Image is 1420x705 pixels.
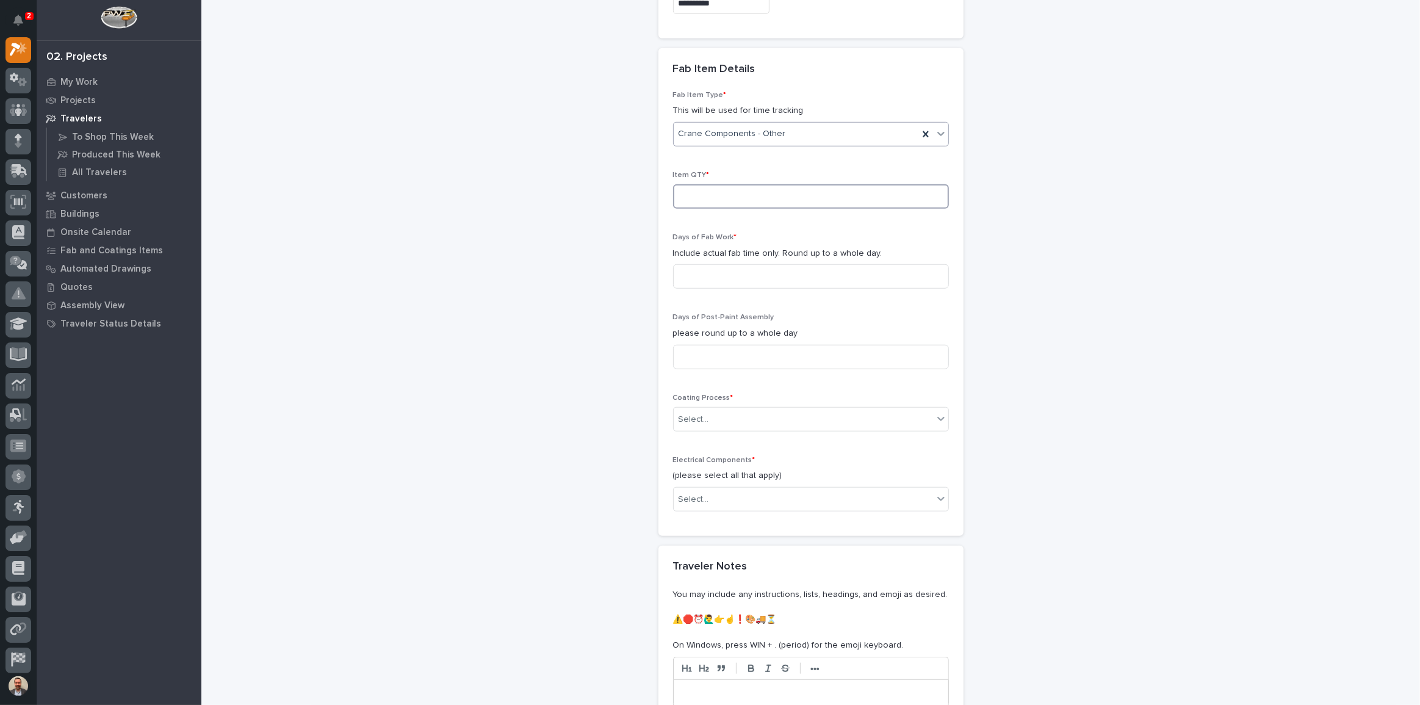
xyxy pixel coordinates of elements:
button: Notifications [5,7,31,33]
p: Travelers [60,114,102,125]
span: Days of Post-Paint Assembly [673,314,774,321]
a: My Work [37,73,201,91]
div: Select... [679,413,709,426]
p: Automated Drawings [60,264,151,275]
a: Buildings [37,204,201,223]
p: Traveler Status Details [60,319,161,330]
span: Fab Item Type [673,92,727,99]
strong: ••• [810,664,820,674]
a: Automated Drawings [37,259,201,278]
p: All Travelers [72,167,127,178]
a: Quotes [37,278,201,296]
a: Projects [37,91,201,109]
p: Quotes [60,282,93,293]
p: My Work [60,77,98,88]
a: Assembly View [37,296,201,314]
p: Customers [60,190,107,201]
a: Customers [37,186,201,204]
p: This will be used for time tracking [673,104,949,117]
span: Crane Components - Other [679,128,786,140]
h2: Traveler Notes [673,560,748,574]
div: Notifications2 [15,15,31,34]
p: 2 [27,12,31,20]
div: 02. Projects [46,51,107,64]
p: Buildings [60,209,99,220]
p: (please select all that apply) [673,469,949,482]
a: Travelers [37,109,201,128]
p: Include actual fab time only. Round up to a whole day. [673,247,949,260]
span: Electrical Components [673,457,755,464]
a: Traveler Status Details [37,314,201,333]
button: users-avatar [5,673,31,699]
a: Fab and Coatings Items [37,241,201,259]
div: Select... [679,493,709,506]
p: please round up to a whole day [673,327,949,340]
span: Coating Process [673,394,733,402]
p: You may include any instructions, lists, headings, and emoji as desired. ⚠️🛑⏰🙋‍♂️👉☝️❗🎨🚚⏳ On Windo... [673,588,949,652]
p: To Shop This Week [72,132,154,143]
span: Days of Fab Work [673,234,737,241]
p: Produced This Week [72,150,160,161]
button: ••• [807,661,824,676]
p: Projects [60,95,96,106]
img: Workspace Logo [101,6,137,29]
span: Item QTY [673,172,710,179]
a: Onsite Calendar [37,223,201,241]
p: Fab and Coatings Items [60,245,163,256]
h2: Fab Item Details [673,63,755,76]
a: All Travelers [47,164,201,181]
a: To Shop This Week [47,128,201,145]
a: Produced This Week [47,146,201,163]
p: Onsite Calendar [60,227,131,238]
p: Assembly View [60,300,124,311]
